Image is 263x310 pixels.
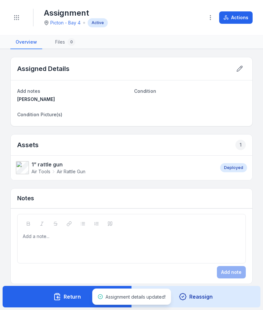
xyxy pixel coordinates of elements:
[50,20,81,26] a: Picton - Bay 4
[106,294,166,300] span: Assignment details updated!
[88,18,108,27] div: Active
[219,11,253,24] button: Actions
[31,168,50,175] span: Air Tools
[57,168,85,175] span: Air Rattle Gun
[3,286,132,307] button: Return
[17,64,69,73] h2: Assigned Details
[68,38,75,46] div: 0
[17,194,34,203] h3: Notes
[16,161,214,175] a: 1” rattle gunAir ToolsAir Rattle Gun
[17,140,246,150] h2: Assets
[131,286,261,307] button: Reassign
[134,88,156,94] span: Condition
[10,35,42,49] a: Overview
[17,88,40,94] span: Add notes
[17,112,62,117] span: Condition Picture(s)
[50,35,81,49] a: Files0
[220,163,247,172] div: Deployed
[17,96,55,102] span: [PERSON_NAME]
[44,8,108,18] h1: Assignment
[10,11,23,24] button: Toggle navigation
[235,140,246,150] div: 1
[31,161,85,168] strong: 1” rattle gun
